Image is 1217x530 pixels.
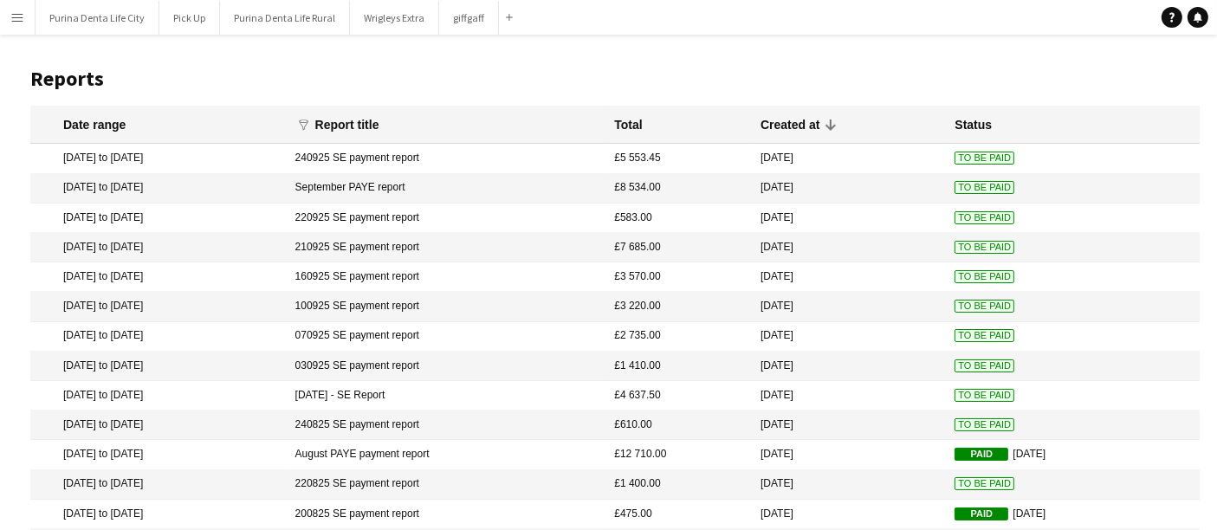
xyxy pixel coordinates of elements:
[955,152,1014,165] span: To Be Paid
[30,410,287,440] mat-cell: [DATE] to [DATE]
[315,117,395,132] div: Report title
[605,292,752,321] mat-cell: £3 220.00
[287,204,606,233] mat-cell: 220925 SE payment report
[752,292,946,321] mat-cell: [DATE]
[30,144,287,173] mat-cell: [DATE] to [DATE]
[955,270,1014,283] span: To Be Paid
[752,440,946,469] mat-cell: [DATE]
[220,1,350,35] button: Purina Denta Life Rural
[30,470,287,500] mat-cell: [DATE] to [DATE]
[605,352,752,381] mat-cell: £1 410.00
[30,440,287,469] mat-cell: [DATE] to [DATE]
[30,262,287,292] mat-cell: [DATE] to [DATE]
[955,329,1014,342] span: To Be Paid
[159,1,220,35] button: Pick Up
[605,440,752,469] mat-cell: £12 710.00
[605,500,752,529] mat-cell: £475.00
[955,418,1014,431] span: To Be Paid
[955,241,1014,254] span: To Be Paid
[30,322,287,352] mat-cell: [DATE] to [DATE]
[752,352,946,381] mat-cell: [DATE]
[605,174,752,204] mat-cell: £8 534.00
[605,144,752,173] mat-cell: £5 553.45
[287,410,606,440] mat-cell: 240825 SE payment report
[605,322,752,352] mat-cell: £2 735.00
[752,322,946,352] mat-cell: [DATE]
[955,448,1008,461] span: Paid
[614,117,642,132] div: Total
[605,381,752,410] mat-cell: £4 637.50
[30,381,287,410] mat-cell: [DATE] to [DATE]
[287,440,606,469] mat-cell: August PAYE payment report
[287,292,606,321] mat-cell: 100925 SE payment report
[752,500,946,529] mat-cell: [DATE]
[30,292,287,321] mat-cell: [DATE] to [DATE]
[287,262,606,292] mat-cell: 160925 SE payment report
[955,300,1014,313] span: To Be Paid
[955,117,992,132] div: Status
[605,262,752,292] mat-cell: £3 570.00
[605,470,752,500] mat-cell: £1 400.00
[761,117,819,132] div: Created at
[63,117,126,132] div: Date range
[315,117,379,132] div: Report title
[955,181,1014,194] span: To Be Paid
[955,389,1014,402] span: To Be Paid
[30,66,1200,92] h1: Reports
[605,410,752,440] mat-cell: £610.00
[36,1,159,35] button: Purina Denta Life City
[30,352,287,381] mat-cell: [DATE] to [DATE]
[30,174,287,204] mat-cell: [DATE] to [DATE]
[287,381,606,410] mat-cell: [DATE] - SE Report
[752,204,946,233] mat-cell: [DATE]
[287,174,606,204] mat-cell: September PAYE report
[287,144,606,173] mat-cell: 240925 SE payment report
[287,500,606,529] mat-cell: 200825 SE payment report
[752,410,946,440] mat-cell: [DATE]
[605,233,752,262] mat-cell: £7 685.00
[30,233,287,262] mat-cell: [DATE] to [DATE]
[30,500,287,529] mat-cell: [DATE] to [DATE]
[946,440,1199,469] mat-cell: [DATE]
[752,262,946,292] mat-cell: [DATE]
[605,204,752,233] mat-cell: £583.00
[946,500,1199,529] mat-cell: [DATE]
[761,117,835,132] div: Created at
[287,233,606,262] mat-cell: 210925 SE payment report
[955,359,1014,372] span: To Be Paid
[350,1,439,35] button: Wrigleys Extra
[752,470,946,500] mat-cell: [DATE]
[30,204,287,233] mat-cell: [DATE] to [DATE]
[955,477,1014,490] span: To Be Paid
[752,381,946,410] mat-cell: [DATE]
[287,352,606,381] mat-cell: 030925 SE payment report
[955,507,1008,520] span: Paid
[752,144,946,173] mat-cell: [DATE]
[752,174,946,204] mat-cell: [DATE]
[287,470,606,500] mat-cell: 220825 SE payment report
[287,322,606,352] mat-cell: 070925 SE payment report
[752,233,946,262] mat-cell: [DATE]
[955,211,1014,224] span: To Be Paid
[439,1,499,35] button: giffgaff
